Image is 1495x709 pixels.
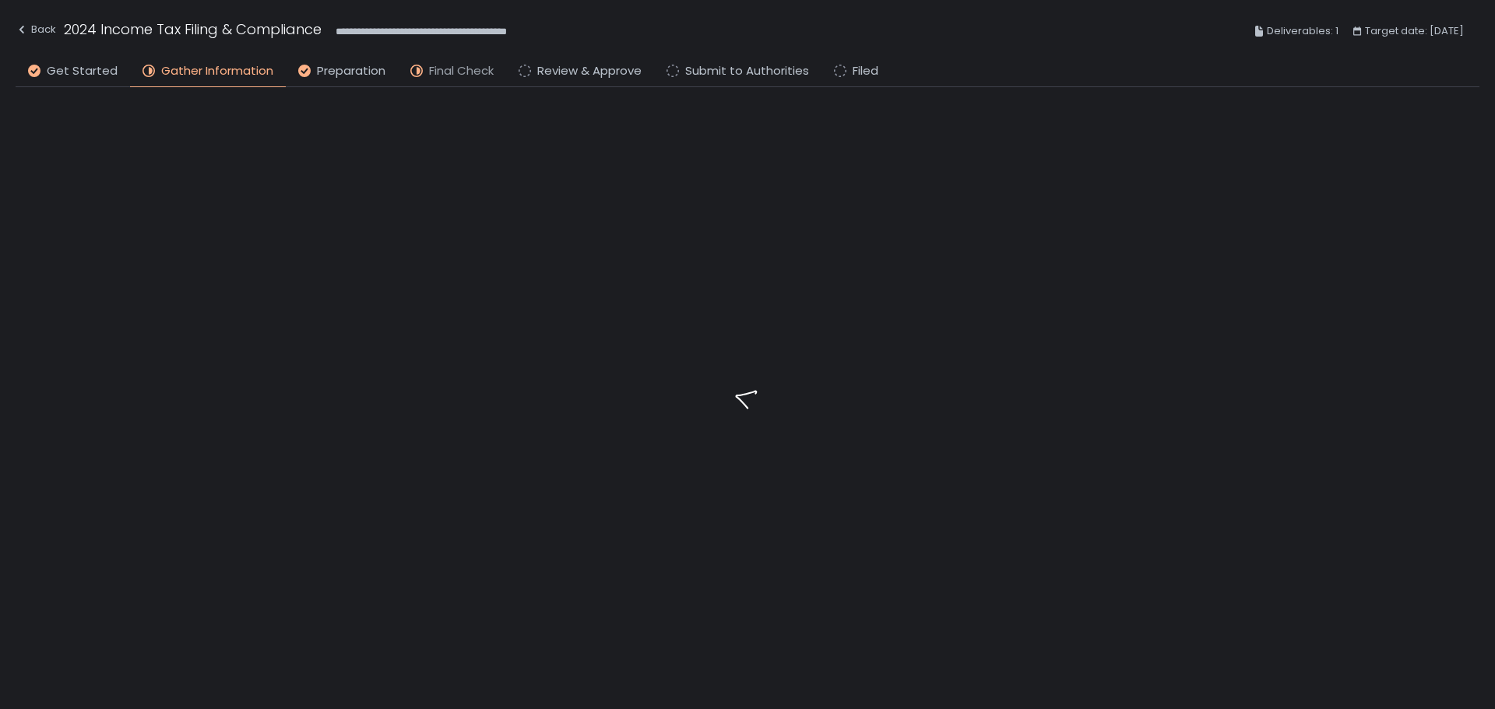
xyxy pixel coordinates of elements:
h1: 2024 Income Tax Filing & Compliance [64,19,322,40]
span: Target date: [DATE] [1365,22,1464,40]
span: Submit to Authorities [685,62,809,80]
div: Back [16,20,56,39]
button: Back [16,19,56,44]
span: Review & Approve [537,62,642,80]
span: Get Started [47,62,118,80]
span: Preparation [317,62,385,80]
span: Filed [853,62,878,80]
span: Deliverables: 1 [1267,22,1338,40]
span: Gather Information [161,62,273,80]
span: Final Check [429,62,494,80]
